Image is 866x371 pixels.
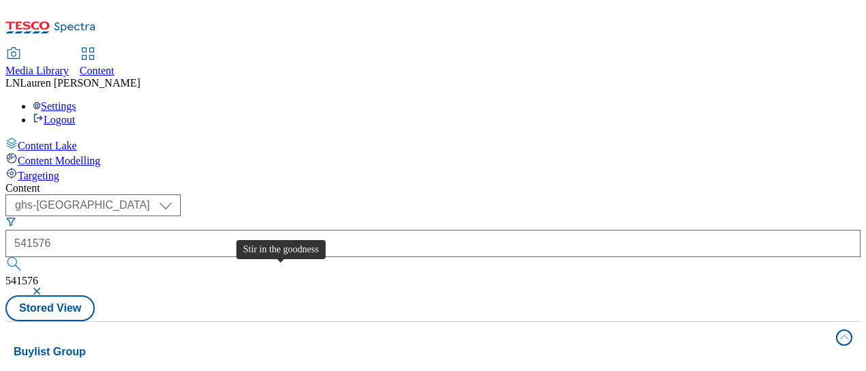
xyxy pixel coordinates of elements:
[18,155,100,166] span: Content Modelling
[5,216,16,227] svg: Search Filters
[33,114,75,125] a: Logout
[5,182,861,194] div: Content
[5,230,861,257] input: Search
[5,77,20,89] span: LN
[33,100,76,112] a: Settings
[80,65,115,76] span: Content
[5,152,861,167] a: Content Modelling
[5,275,38,286] span: 541576
[5,137,861,152] a: Content Lake
[5,65,69,76] span: Media Library
[5,295,95,321] button: Stored View
[14,344,828,360] h4: Buylist Group
[80,48,115,77] a: Content
[20,77,140,89] span: Lauren [PERSON_NAME]
[5,48,69,77] a: Media Library
[5,167,861,182] a: Targeting
[18,140,77,151] span: Content Lake
[18,170,59,181] span: Targeting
